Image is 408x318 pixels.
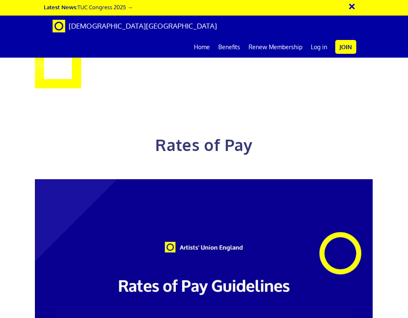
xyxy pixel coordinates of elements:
[214,37,244,58] a: Benefits
[190,37,214,58] a: Home
[69,21,217,30] span: [DEMOGRAPHIC_DATA][GEOGRAPHIC_DATA]
[44,3,77,11] strong: Latest News:
[335,40,356,54] a: Join
[46,16,223,37] a: Brand [DEMOGRAPHIC_DATA][GEOGRAPHIC_DATA]
[155,135,252,155] span: Rates of Pay
[244,37,307,58] a: Renew Membership
[307,37,331,58] a: Log in
[44,3,133,11] a: Latest News:TUC Congress 2025 →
